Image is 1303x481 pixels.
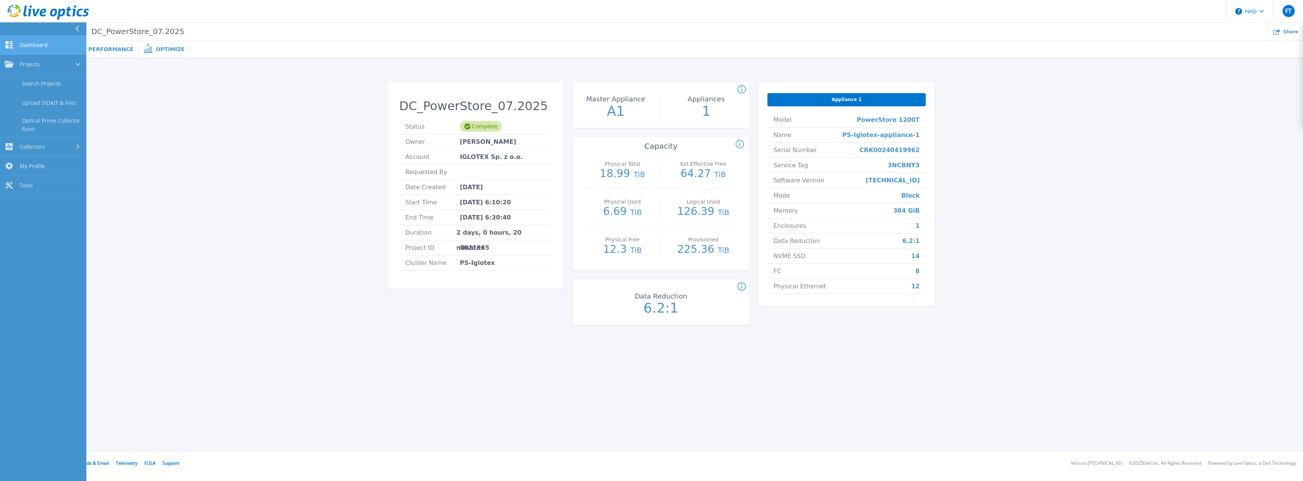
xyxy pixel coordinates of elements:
[460,149,523,164] span: IGLOTEX Sp. z o.o.
[916,264,920,279] span: 8
[20,143,45,150] span: Collectors
[405,225,456,240] span: Duration
[671,199,735,204] p: Logical Used
[460,255,495,270] span: PS-Iglotex
[666,96,747,103] p: Appliances
[669,206,737,218] p: 126.39
[866,173,920,188] span: [TECHNICAL_ID]
[1129,461,1201,466] li: © 2025 Dell Inc. All Rights Reserved
[460,195,511,210] span: [DATE] 6:10:20
[589,168,656,180] p: 18.99
[591,237,655,242] p: Physical Free
[773,112,792,127] span: Model
[857,112,920,127] span: PowerStore 1200T
[162,460,179,466] a: Support
[773,143,817,157] span: Serial Number
[20,182,33,189] span: Tools
[460,210,511,225] span: [DATE] 6:30:40
[405,134,460,149] span: Owner
[405,165,460,179] span: Requested By
[405,180,460,195] span: Date Created
[620,293,701,300] p: Data Reduction
[893,203,920,218] span: 384 GiB
[456,225,545,240] span: 2 days, 0 hours, 20 minutes
[460,121,502,132] div: Complete
[773,173,824,188] span: Software Version
[460,134,516,149] span: [PERSON_NAME]
[773,264,781,279] span: FC
[773,158,808,173] span: Service Tag
[773,249,806,263] span: NVME SSD
[630,246,642,255] span: TiB
[630,208,642,217] span: TiB
[916,218,920,233] span: 1
[405,255,460,270] span: Cluster Name
[859,143,920,157] span: CRK00240419962
[1285,8,1292,14] span: FT
[842,128,920,142] span: PS-Iglotex-appliance-1
[20,42,48,48] span: Dashboard
[664,104,749,118] p: 1
[591,161,655,167] p: Physical Total
[86,27,184,36] span: DC_PowerStore_07.2025
[773,188,790,203] span: Mode
[773,279,826,294] span: Physical Ethernet
[405,210,460,225] span: End Time
[911,279,920,294] span: 12
[88,47,133,52] span: Performance
[19,58,1303,358] div: ,
[20,163,45,170] span: My Profile
[718,208,730,217] span: TiB
[669,168,737,180] p: 64.27
[773,233,820,248] span: Data Reduction
[589,206,656,218] p: 6.69
[1283,30,1298,34] span: Share
[901,188,920,203] span: Block
[405,240,460,255] span: Project ID
[619,301,703,315] p: 6.2:1
[773,128,791,142] span: Name
[831,97,861,103] span: Appliance 1
[156,47,184,52] span: Optimize
[84,460,109,466] a: Ads & Email
[20,61,40,68] span: Projects
[669,244,737,255] p: 225.36
[591,199,655,204] p: Physical Used
[1071,461,1122,466] li: Version: [TECHNICAL_ID]
[1208,461,1296,466] li: Powered by Live Optics, a Dell Technology
[773,218,806,233] span: Enclosures
[671,161,735,167] p: Est.Effective Free
[460,240,489,255] span: 3021335
[714,170,726,179] span: TiB
[633,170,645,179] span: TiB
[773,203,798,218] span: Memory
[911,249,920,263] span: 14
[671,237,735,242] p: Provisioned
[589,244,656,255] p: 12.3
[405,119,460,134] span: Status
[887,158,920,173] span: 3NCBNY3
[573,104,658,118] p: A1
[902,233,920,248] span: 6.2:1
[36,27,184,36] p: PowerStore
[405,149,460,164] span: Account
[116,460,137,466] a: Telemetry
[460,180,483,195] span: [DATE]
[399,99,552,113] h2: DC_PowerStore_07.2025
[144,460,156,466] a: EULA
[575,96,656,103] p: Master Appliance
[405,195,460,210] span: Start Time
[718,246,730,255] span: TiB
